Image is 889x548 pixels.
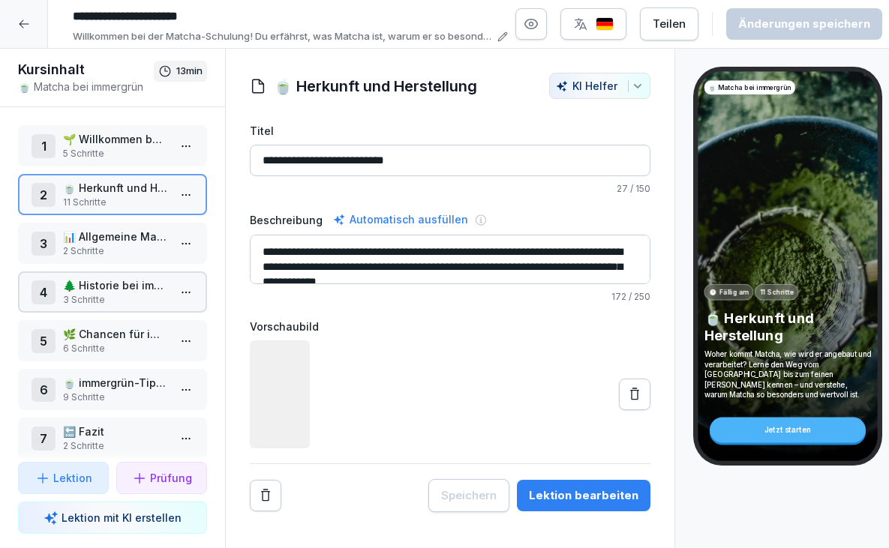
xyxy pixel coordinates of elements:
[18,174,207,215] div: 2🍵 Herkunft und Herstellung11 Schritte
[32,134,56,158] div: 1
[441,487,497,504] div: Speichern
[18,320,207,361] div: 5🌿 Chancen für immergrün6 Schritte
[53,470,92,486] p: Lektion
[726,8,882,40] button: Änderungen speichern
[517,480,650,511] button: Lektion bearbeiten
[18,125,207,166] div: 1🌱 Willkommen bei deiner Matcha Schulung5 Schritte
[738,16,870,32] div: Änderungen speichern
[32,427,56,451] div: 7
[63,131,168,147] p: 🌱 Willkommen bei deiner Matcha Schulung
[611,291,626,302] span: 172
[62,510,182,526] p: Lektion mit KI erstellen
[549,73,650,99] button: KI Helfer
[640,7,698,40] button: Teilen
[63,375,168,391] p: 🍵 immergrün-Tipps für perfekte Schichten beim Matcha Latte
[250,123,650,139] label: Titel
[63,326,168,342] p: 🌿 Chancen für immergrün
[32,280,56,304] div: 4
[617,183,628,194] span: 27
[274,75,477,97] h1: 🍵 Herkunft und Herstellung
[18,61,154,79] h1: Kursinhalt
[250,319,650,334] label: Vorschaubild
[18,502,207,534] button: Lektion mit KI erstellen
[63,244,168,258] p: 2 Schritte
[32,378,56,402] div: 6
[63,147,168,160] p: 5 Schritte
[63,342,168,355] p: 6 Schritte
[63,196,168,209] p: 11 Schritte
[63,277,168,293] p: 🌲 Historie bei immergrün
[73,29,493,44] p: Willkommen bei der Matcha-Schulung! Du erfährst, was Matcha ist, warum er so besonders ist und wi...
[32,329,56,353] div: 5
[63,424,168,439] p: 🔚 Fazit
[710,417,866,442] div: Jetzt starten
[18,79,154,94] p: 🍵 Matcha bei immergrün
[529,487,638,504] div: Lektion bearbeiten
[116,462,207,494] button: Prüfung
[18,271,207,313] div: 4🌲 Historie bei immergrün3 Schritte
[176,64,203,79] p: 13 min
[708,82,791,92] p: 🍵 Matcha bei immergrün
[653,16,686,32] div: Teilen
[63,391,168,404] p: 9 Schritte
[63,293,168,307] p: 3 Schritte
[18,369,207,410] div: 6🍵 immergrün-Tipps für perfekte Schichten beim Matcha Latte9 Schritte
[428,479,509,512] button: Speichern
[250,182,650,196] p: / 150
[32,183,56,207] div: 2
[596,17,614,31] img: de.svg
[32,232,56,256] div: 3
[704,309,872,343] p: 🍵 Herkunft und Herstellung
[18,418,207,459] div: 7🔚 Fazit2 Schritte
[250,212,323,228] label: Beschreibung
[250,480,281,511] button: Remove
[63,180,168,196] p: 🍵 Herkunft und Herstellung
[250,290,650,304] p: / 250
[63,439,168,453] p: 2 Schritte
[556,79,644,92] div: KI Helfer
[719,287,748,297] p: Fällig am
[330,211,471,229] div: Automatisch ausfüllen
[150,470,192,486] p: Prüfung
[18,462,109,494] button: Lektion
[18,223,207,264] div: 3📊 Allgemeine Marktinfos2 Schritte
[760,287,794,297] p: 11 Schritte
[704,349,872,400] p: Woher kommt Matcha, wie wird er angebaut und verarbeitet? Lerne den Weg vom [GEOGRAPHIC_DATA] bis...
[63,229,168,244] p: 📊 Allgemeine Marktinfos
